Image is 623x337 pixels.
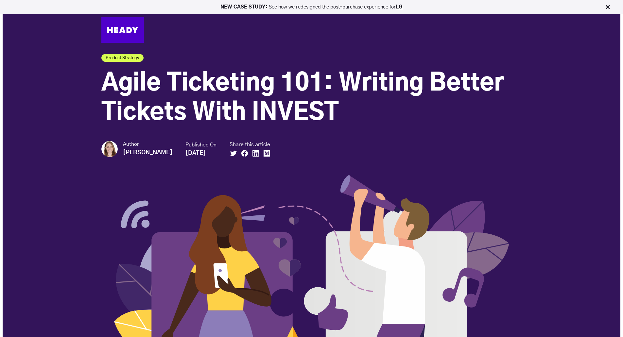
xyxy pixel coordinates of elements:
img: Close Bar [604,4,611,10]
p: See how we redesigned the post-purchase experience for [3,5,620,9]
a: LG [396,5,403,9]
small: Published On [185,142,216,148]
strong: NEW CASE STUDY: [220,5,269,9]
strong: [DATE] [185,150,206,156]
strong: [PERSON_NAME] [123,150,172,156]
div: Navigation Menu [150,22,522,38]
a: Product Strategy [101,54,144,62]
small: Share this article [230,141,274,148]
small: Author [123,141,172,148]
img: Heady_Logo_Web-01 (1) [101,17,144,43]
img: Katarina Borg [101,141,118,157]
span: Agile Ticketing 101: Writing Better Tickets With INVEST [101,72,504,125]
